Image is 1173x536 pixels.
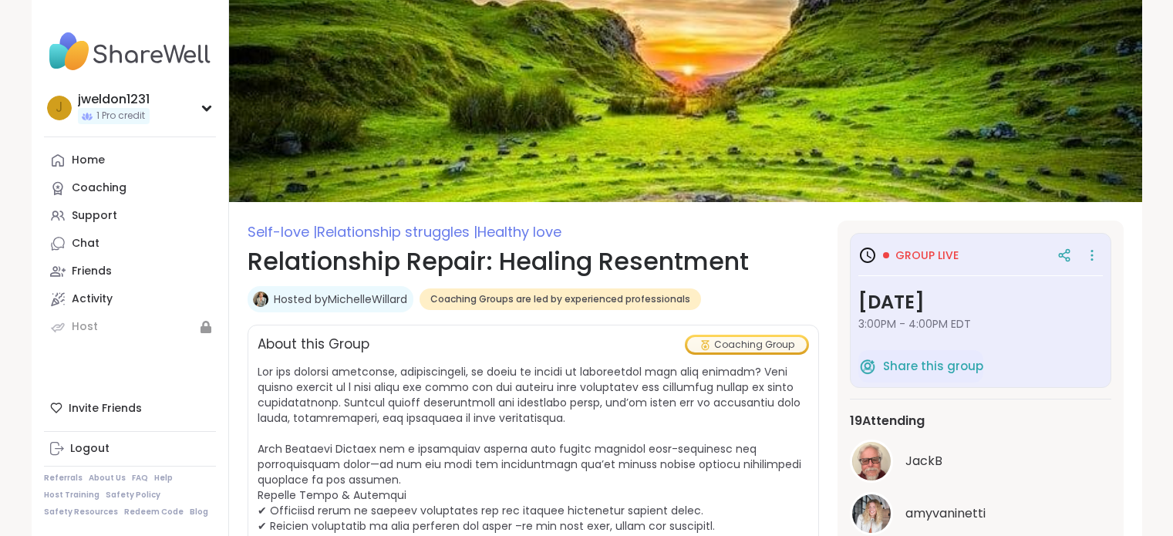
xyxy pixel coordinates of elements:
div: Activity [72,292,113,307]
span: 1 Pro credit [96,110,145,123]
h2: About this Group [258,335,369,355]
div: Invite Friends [44,394,216,422]
button: Share this group [858,350,983,383]
a: Safety Policy [106,490,160,501]
a: FAQ [132,473,148,484]
span: amyvaninetti [905,504,986,523]
a: About Us [89,473,126,484]
div: Chat [72,236,99,251]
a: Chat [44,230,216,258]
img: ShareWell Logomark [858,357,877,376]
a: Coaching [44,174,216,202]
span: Group live [895,248,959,263]
img: ShareWell Nav Logo [44,25,216,79]
a: Blog [190,507,208,517]
a: Hosted byMichelleWillard [274,292,407,307]
div: Coaching Group [687,337,807,352]
a: Friends [44,258,216,285]
a: Redeem Code [124,507,184,517]
a: amyvaninettiamyvaninetti [850,492,1111,535]
span: Coaching Groups are led by experienced professionals [430,293,690,305]
img: amyvaninetti [852,494,891,533]
span: Relationship struggles | [317,222,477,241]
div: Host [72,319,98,335]
span: 3:00PM - 4:00PM EDT [858,316,1103,332]
a: Support [44,202,216,230]
span: j [56,98,62,118]
div: Home [72,153,105,168]
a: JackBJackB [850,440,1111,483]
a: Host [44,313,216,341]
div: Logout [70,441,110,457]
div: Coaching [72,180,126,196]
span: Healthy love [477,222,561,241]
div: Friends [72,264,112,279]
a: Activity [44,285,216,313]
a: Logout [44,435,216,463]
span: 19 Attending [850,412,925,430]
span: Self-love | [248,222,317,241]
a: Safety Resources [44,507,118,517]
img: MichelleWillard [253,292,268,307]
h3: [DATE] [858,288,1103,316]
div: Support [72,208,117,224]
img: JackB [852,442,891,480]
div: jweldon1231 [78,91,150,108]
span: Share this group [883,358,983,376]
span: JackB [905,452,942,470]
a: Referrals [44,473,83,484]
a: Home [44,147,216,174]
h1: Relationship Repair: Healing Resentment [248,243,819,280]
a: Help [154,473,173,484]
a: Host Training [44,490,99,501]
